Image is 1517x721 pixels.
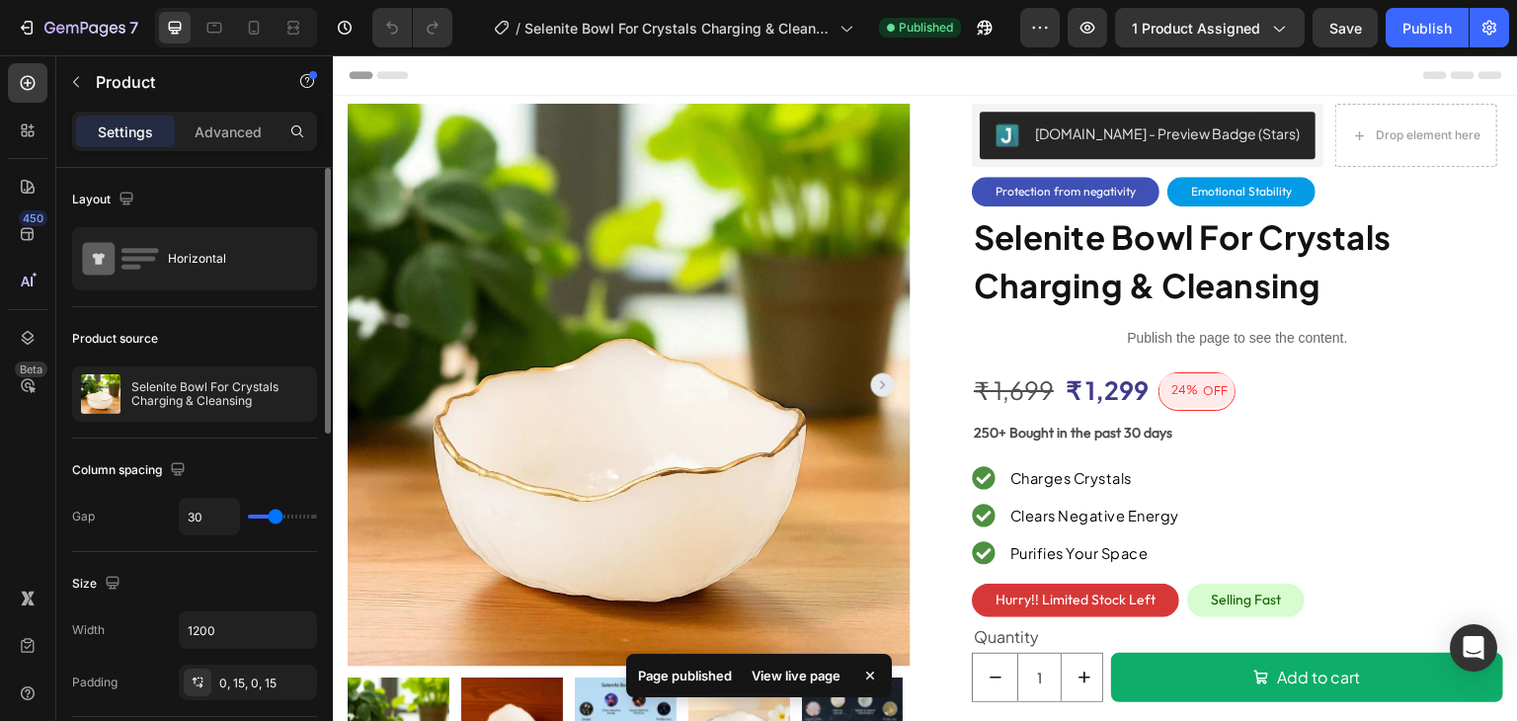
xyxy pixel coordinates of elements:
div: Undo/Redo [372,8,452,47]
span: Purifies Your Space [678,489,816,507]
div: Column spacing [72,457,190,484]
p: Settings [98,121,153,142]
div: Width [72,621,105,639]
button: Carousel Next Arrow [538,318,562,342]
p: Advanced [195,121,262,142]
button: Add to cart [778,598,1171,647]
input: quantity [684,599,729,646]
button: 1 product assigned [1115,8,1305,47]
div: Drop element here [1043,72,1148,88]
div: Open Intercom Messenger [1450,624,1497,672]
input: Auto [180,612,316,648]
span: Published [899,19,953,37]
button: Publish [1386,8,1469,47]
button: Save [1313,8,1378,47]
div: OFF [867,322,898,350]
div: ₹ 1,299 [731,317,818,354]
button: decrement [640,599,684,646]
div: [DOMAIN_NAME] - Preview Badge (Stars) [702,68,967,89]
input: Auto [180,499,239,534]
div: ₹ 1,699 [639,317,723,354]
span: / [516,18,520,39]
span: Selenite Bowl For Crystals Charging & Cleansing [524,18,832,39]
iframe: Design area [333,55,1517,721]
button: increment [729,599,773,646]
button: Judge.me - Preview Badge (Stars) [647,56,983,104]
div: Add to cart [944,608,1027,637]
p: Publish the page to see the content. [639,273,1170,293]
p: 250+ Bought in the past 30 days [641,365,1168,390]
pre: Hurry!! Limited Stock Left [639,528,846,561]
button: 7 [8,8,147,47]
h1: Selenite Bowl For Crystals Charging & Cleansing [639,155,1170,257]
p: Product [96,70,264,94]
div: 24% [837,322,867,348]
span: 1 product assigned [1132,18,1260,39]
div: View live page [740,662,852,689]
span: Charges Crystals [678,414,799,432]
span: Save [1329,20,1362,37]
p: 7 [129,16,138,40]
div: Quantity [639,566,1170,599]
div: 0, 15, 0, 15 [219,675,312,692]
div: Product source [72,330,158,348]
pre: Selling Fast [854,528,972,561]
pre: Emotional Stability [835,121,983,151]
div: Horizontal [168,236,288,281]
div: Size [72,571,124,598]
div: Padding [72,674,118,691]
div: 450 [19,210,47,226]
div: Publish [1402,18,1452,39]
div: Beta [15,361,47,377]
img: product feature img [81,374,120,414]
p: Selenite Bowl For Crystals Charging & Cleansing [131,380,308,408]
div: Gap [72,508,95,525]
div: Layout [72,187,138,213]
pre: Protection from negativity [639,121,827,151]
p: Page published [638,666,732,685]
img: Judgeme.png [663,68,686,92]
span: Clears Negative Energy [678,451,846,469]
